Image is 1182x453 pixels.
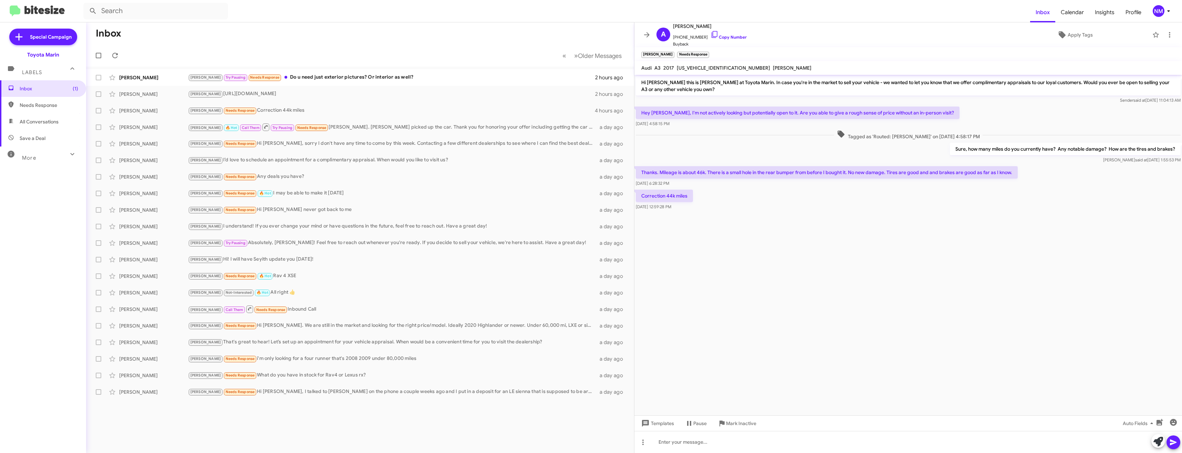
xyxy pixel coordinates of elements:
[677,52,709,58] small: Needs Response
[663,65,674,71] span: 2017
[226,125,237,130] span: 🔥 Hot
[1117,417,1161,430] button: Auto Fields
[190,208,221,212] span: [PERSON_NAME]
[596,223,629,230] div: a day ago
[190,373,221,377] span: [PERSON_NAME]
[1120,98,1181,103] span: Sender [DATE] 11:04:13 AM
[596,372,629,379] div: a day ago
[188,322,596,330] div: Hi [PERSON_NAME]. We are still in the market and looking for the right price/model. Ideally 2020 ...
[596,256,629,263] div: a day ago
[188,222,596,230] div: I understand! If you ever change your mind or have questions in the future, feel free to reach ou...
[834,130,983,140] span: Tagged as 'Routed: [PERSON_NAME]' on [DATE] 4:58:17 PM
[188,338,596,346] div: That's great to hear! Let’s set up an appointment for your vehicle appraisal. When would be a con...
[188,140,596,148] div: Hi [PERSON_NAME], sorry I don't have any time to come by this week. Contacting a few different de...
[596,355,629,362] div: a day ago
[596,207,629,213] div: a day ago
[636,76,1181,95] p: Hi [PERSON_NAME] this is [PERSON_NAME] at Toyota Marin. In case you're in the market to sell your...
[1089,2,1120,22] a: Insights
[119,223,188,230] div: [PERSON_NAME]
[9,29,77,45] a: Special Campaign
[297,125,326,130] span: Needs Response
[950,143,1181,155] p: Sure, how many miles do you currently have? Any notable damage? How are the tires and brakes?
[654,65,661,71] span: A3
[27,51,59,58] div: Toyota Marin
[119,207,188,213] div: [PERSON_NAME]
[190,308,221,312] span: [PERSON_NAME]
[190,274,221,278] span: [PERSON_NAME]
[596,389,629,395] div: a day ago
[640,417,674,430] span: Templates
[726,417,756,430] span: Mark Inactive
[119,91,188,98] div: [PERSON_NAME]
[119,74,188,81] div: [PERSON_NAME]
[596,273,629,280] div: a day ago
[226,75,246,80] span: Try Pausing
[190,141,221,146] span: [PERSON_NAME]
[256,308,286,312] span: Needs Response
[680,417,712,430] button: Pause
[188,73,595,81] div: Do u need just exterior pictures? Or interior as well?
[636,181,669,186] span: [DATE] 6:28:32 PM
[693,417,707,430] span: Pause
[190,257,221,262] span: [PERSON_NAME]
[226,308,243,312] span: Call Them
[190,108,221,113] span: [PERSON_NAME]
[190,356,221,361] span: [PERSON_NAME]
[188,272,596,280] div: Rav 4 XSE
[773,65,811,71] span: [PERSON_NAME]
[190,290,221,295] span: [PERSON_NAME]
[22,69,42,75] span: Labels
[259,274,271,278] span: 🔥 Hot
[636,204,671,209] span: [DATE] 12:59:28 PM
[595,107,629,114] div: 4 hours ago
[20,135,45,142] span: Save a Deal
[188,371,596,379] div: What do you have in stock for Rav4 or Lexus rx?
[226,241,246,245] span: Try Pausing
[188,289,596,296] div: All right 👍
[20,102,78,109] span: Needs Response
[596,173,629,180] div: a day ago
[190,75,221,80] span: [PERSON_NAME]
[119,107,188,114] div: [PERSON_NAME]
[1055,2,1089,22] a: Calendar
[259,191,271,195] span: 🔥 Hot
[574,51,578,60] span: »
[119,339,188,346] div: [PERSON_NAME]
[641,52,674,58] small: [PERSON_NAME]
[30,33,72,40] span: Special Campaign
[673,30,747,41] span: [PHONE_NUMBER]
[20,85,78,92] span: Inbox
[119,124,188,131] div: [PERSON_NAME]
[578,52,622,60] span: Older Messages
[559,49,626,63] nav: Page navigation example
[558,49,570,63] button: Previous
[1147,5,1174,17] button: NM
[641,65,652,71] span: Audi
[596,339,629,346] div: a day ago
[190,125,221,130] span: [PERSON_NAME]
[190,174,221,179] span: [PERSON_NAME]
[190,323,221,328] span: [PERSON_NAME]
[595,91,629,98] div: 2 hours ago
[119,140,188,147] div: [PERSON_NAME]
[190,340,221,344] span: [PERSON_NAME]
[636,121,670,126] span: [DATE] 4:58:15 PM
[596,306,629,313] div: a day ago
[257,290,268,295] span: 🔥 Hot
[188,189,596,197] div: I may be able to make it [DATE]
[673,41,747,48] span: Buyback
[226,108,255,113] span: Needs Response
[188,355,596,363] div: i'm only looking for a four runner that's 2008 2009 under 80,000 miles
[188,388,596,396] div: Hi [PERSON_NAME], I talked to [PERSON_NAME] on the phone a couple weeks ago and I put in a deposi...
[272,125,292,130] span: Try Pausing
[1030,2,1055,22] span: Inbox
[677,65,770,71] span: [US_VEHICLE_IDENTIFICATION_NUMBER]
[20,118,59,125] span: All Conversations
[226,274,255,278] span: Needs Response
[119,306,188,313] div: [PERSON_NAME]
[596,240,629,246] div: a day ago
[119,372,188,379] div: [PERSON_NAME]
[596,157,629,164] div: a day ago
